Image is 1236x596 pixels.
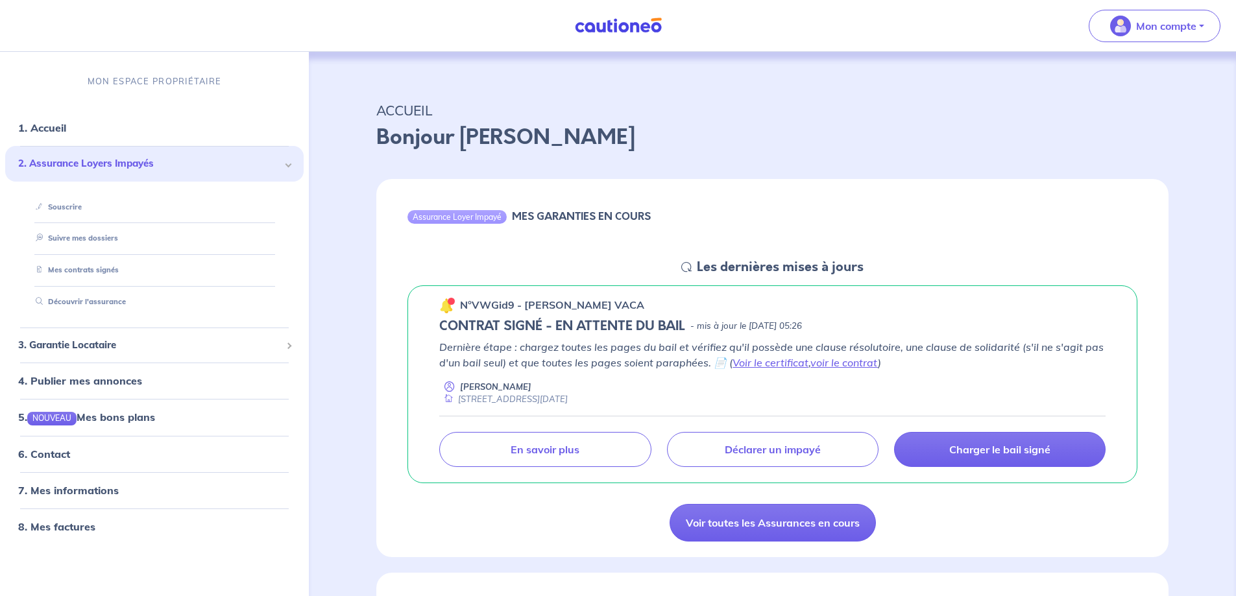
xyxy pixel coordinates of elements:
div: Découvrir l'assurance [21,291,288,313]
div: 3. Garantie Locataire [5,333,304,358]
a: 8. Mes factures [18,519,95,532]
a: Déclarer un impayé [667,432,879,467]
div: 8. Mes factures [5,513,304,539]
p: n°VWGid9 - [PERSON_NAME] VACA [460,297,644,313]
div: 2. Assurance Loyers Impayés [5,146,304,182]
img: illu_account_valid_menu.svg [1110,16,1131,36]
a: 5.NOUVEAUMes bons plans [18,411,155,423]
a: Mes contrats signés [30,265,119,274]
p: Déclarer un impayé [725,443,821,456]
a: Suivre mes dossiers [30,233,118,243]
h6: MES GARANTIES EN COURS [512,210,651,222]
h5: Les dernières mises à jours [697,259,864,275]
a: Découvrir l'assurance [30,297,126,306]
p: [PERSON_NAME] [460,381,531,393]
a: 4. Publier mes annonces [18,374,142,387]
a: Voir le certificat [733,356,808,369]
p: En savoir plus [511,443,579,456]
button: illu_account_valid_menu.svgMon compte [1089,10,1220,42]
a: 1. Accueil [18,121,66,134]
div: 1. Accueil [5,115,304,141]
a: 7. Mes informations [18,483,119,496]
p: - mis à jour le [DATE] 05:26 [690,320,802,333]
div: [STREET_ADDRESS][DATE] [439,393,568,405]
a: Souscrire [30,202,82,211]
img: 🔔 [439,298,455,313]
p: Bonjour [PERSON_NAME] [376,122,1169,153]
p: MON ESPACE PROPRIÉTAIRE [88,75,221,88]
p: Mon compte [1136,18,1196,34]
div: state: CONTRACT-SIGNED, Context: MORE-THAN-6-MONTHS,CHOOSE-CERTIFICATE,ALONE,LESSOR-DOCUMENTS [439,318,1106,334]
img: Cautioneo [570,18,667,34]
span: 3. Garantie Locataire [18,338,281,353]
h5: CONTRAT SIGNÉ - EN ATTENTE DU BAIL [439,318,685,334]
p: ACCUEIL [376,99,1169,122]
p: Charger le bail signé [949,443,1050,456]
div: 5.NOUVEAUMes bons plans [5,404,304,430]
div: Suivre mes dossiers [21,228,288,249]
div: Mes contrats signés [21,259,288,281]
span: 2. Assurance Loyers Impayés [18,156,281,171]
div: 7. Mes informations [5,477,304,503]
div: 6. Contact [5,440,304,466]
div: 4. Publier mes annonces [5,368,304,394]
a: Voir toutes les Assurances en cours [670,504,876,542]
a: En savoir plus [439,432,651,467]
a: Charger le bail signé [894,432,1106,467]
div: Assurance Loyer Impayé [407,210,507,223]
a: voir le contrat [810,356,878,369]
p: Dernière étape : chargez toutes les pages du bail et vérifiez qu'il possède une clause résolutoir... [439,339,1106,370]
a: 6. Contact [18,447,70,460]
div: Souscrire [21,197,288,218]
